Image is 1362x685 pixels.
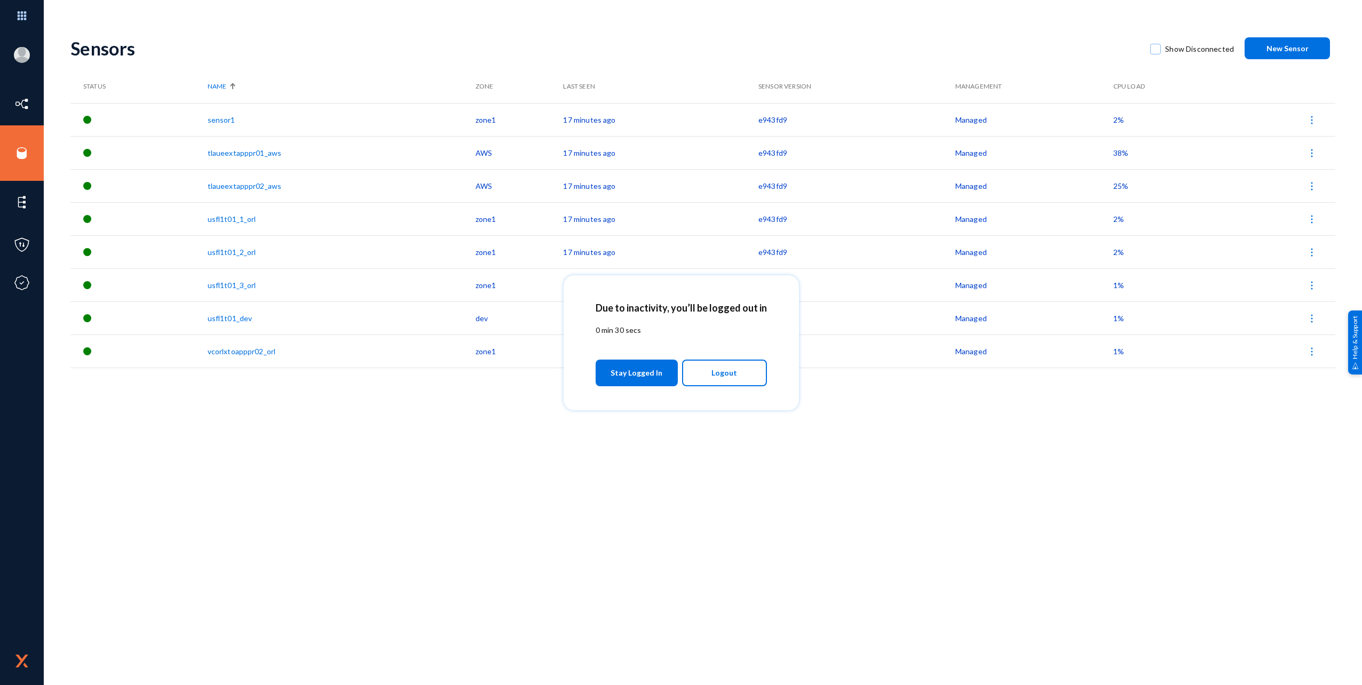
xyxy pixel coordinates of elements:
button: Stay Logged In [596,360,678,386]
p: 0 min 30 secs [596,324,767,336]
button: Logout [682,360,767,386]
span: Logout [711,364,737,382]
h2: Due to inactivity, you’ll be logged out in [596,302,767,314]
span: Stay Logged In [611,363,662,383]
